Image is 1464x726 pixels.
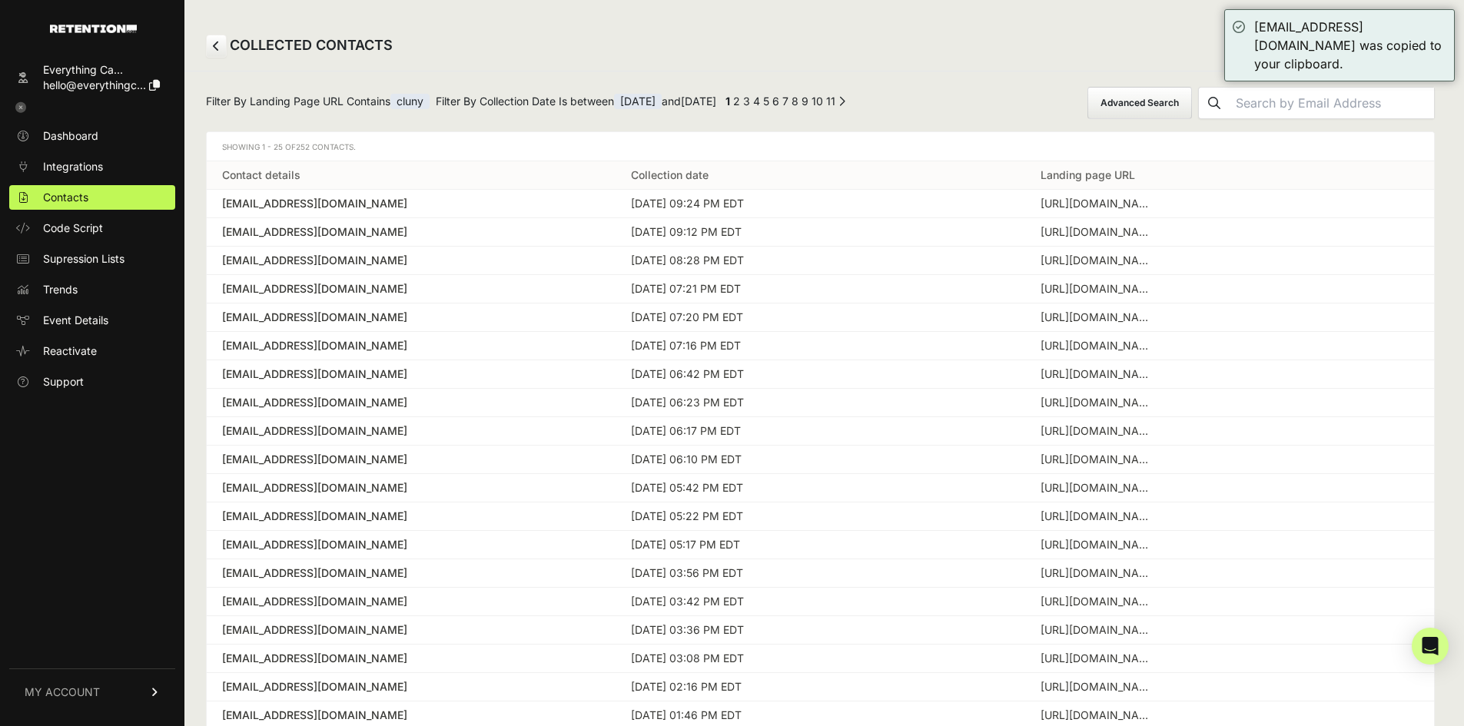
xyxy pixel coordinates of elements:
div: https://clunymedia.com/collections/caroline-gordon?srsltid=AfmBOorGVhzHiPK1eK3hwkS05_mw1UU7hmaMQx... [1041,196,1156,211]
div: https://clunymedia.com/collections/bestsellers?utm_source=facebook&utm_medium=paid_ads&utm_campai... [1041,480,1156,496]
td: [DATE] 03:36 PM EDT [616,616,1024,645]
a: [EMAIL_ADDRESS][DOMAIN_NAME] [222,594,600,609]
a: Page 9 [802,94,808,108]
a: Integrations [9,154,175,179]
div: https://clunymedia.com/products/quo-vadis?srsltid=AfmBOorT12CE2YAki_atRWKIGC6ei9RJFa7iO_sbgvwNh07... [1041,651,1156,666]
span: Event Details [43,313,108,328]
span: hello@everythingc... [43,78,146,91]
td: [DATE] 07:20 PM EDT [616,303,1024,332]
a: Page 4 [753,94,760,108]
a: [EMAIL_ADDRESS][DOMAIN_NAME] [222,452,600,467]
a: Contact details [222,168,300,181]
span: Trends [43,282,78,297]
span: Supression Lists [43,251,124,267]
a: [EMAIL_ADDRESS][DOMAIN_NAME] [222,338,600,353]
a: [EMAIL_ADDRESS][DOMAIN_NAME] [222,366,600,382]
span: Contacts [43,190,88,205]
span: cluny [390,94,430,109]
a: Page 7 [782,94,788,108]
div: https://clunymedia.com/collections/education?mc_cid=3a58be1600&mc_eid=809a3cab03 [1041,253,1156,268]
a: [EMAIL_ADDRESS][DOMAIN_NAME] [222,253,600,268]
a: Landing page URL [1041,168,1135,181]
div: https://clunymedia.com/pages/subscribe-and-save/?utm_source=facebook&utm_medium=paid_ads&utm_camp... [1041,708,1156,723]
div: https://clunymedia.com/pages/subscribe-and-save/?utm_source=facebook&utm_medium=paid_ads&utm_camp... [1041,224,1156,240]
span: [DATE] [681,94,716,108]
td: [DATE] 03:42 PM EDT [616,588,1024,616]
a: Supression Lists [9,247,175,271]
span: Dashboard [43,128,98,144]
a: Collection date [631,168,709,181]
a: [EMAIL_ADDRESS][DOMAIN_NAME] [222,622,600,638]
td: [DATE] 08:28 PM EDT [616,247,1024,275]
td: [DATE] 06:10 PM EDT [616,446,1024,474]
a: [EMAIL_ADDRESS][DOMAIN_NAME] [222,480,600,496]
td: [DATE] 06:23 PM EDT [616,389,1024,417]
td: [DATE] 07:16 PM EDT [616,332,1024,360]
a: [EMAIL_ADDRESS][DOMAIN_NAME] [222,196,600,211]
div: [EMAIL_ADDRESS][DOMAIN_NAME] [222,281,600,297]
div: Pagination [722,94,845,113]
div: Everything Ca... [43,62,160,78]
span: Filter By Landing Page URL Contains [206,94,430,113]
td: [DATE] 06:42 PM EDT [616,360,1024,389]
a: [EMAIL_ADDRESS][DOMAIN_NAME] [222,679,600,695]
div: https://clunymedia.com/pages/subscribe-and-save/?utm_source=facebook&utm_medium=paid_ads&utm_camp... [1041,281,1156,297]
a: Page 3 [743,94,750,108]
td: [DATE] 09:24 PM EDT [616,190,1024,218]
div: https://clunymedia.com/collections/shop-all?page=7 [1041,565,1156,581]
span: Code Script [43,220,103,236]
span: [DATE] [614,94,662,109]
div: https://clunymedia.com/collections/ronald-knox?srsltid=AfmBOoptpZISq1rmpwOAPoll5eQMp8OhGA_tl6rnru... [1041,509,1156,524]
div: https://clunymedia.com/pages/subscribe-and-save/?utm_source=facebook&utm_medium=paid_ads&utm_camp... [1041,537,1156,552]
td: [DATE] 06:17 PM EDT [616,417,1024,446]
a: [EMAIL_ADDRESS][DOMAIN_NAME] [222,310,600,325]
a: Trends [9,277,175,302]
span: 252 Contacts. [296,142,356,151]
span: Integrations [43,159,103,174]
div: Open Intercom Messenger [1412,628,1449,665]
span: MY ACCOUNT [25,685,100,700]
a: Everything Ca... hello@everythingc... [9,58,175,98]
a: [EMAIL_ADDRESS][DOMAIN_NAME] [222,651,600,666]
a: [EMAIL_ADDRESS][DOMAIN_NAME] [222,565,600,581]
td: [DATE] 07:21 PM EDT [616,275,1024,303]
td: [DATE] 09:12 PM EDT [616,218,1024,247]
div: [EMAIL_ADDRESS][DOMAIN_NAME] [222,423,600,439]
a: [EMAIL_ADDRESS][DOMAIN_NAME] [222,224,600,240]
img: Retention.com [50,25,137,33]
div: https://clunymedia.com/pages/subscribe-and-save/?utm_source=facebook&utm_medium=paid_ads&utm_camp... [1041,622,1156,638]
a: Event Details [9,308,175,333]
a: Page 10 [812,94,823,108]
td: [DATE] 05:22 PM EDT [616,502,1024,531]
div: https://clunymedia.com/products/the-love-of-learning?srsltid=AfmBOopdwoFQmUiXz398gJ1ONAjDxot8DfiQ... [1041,366,1156,382]
a: Page 5 [763,94,769,108]
a: Contacts [9,185,175,210]
span: Showing 1 - 25 of [222,142,356,151]
div: https://clunymedia.com/pages/subscribe-and-save/?utm_source=facebook&utm_medium=paid_ads&utm_camp... [1041,338,1156,353]
td: [DATE] 02:16 PM EDT [616,673,1024,701]
h2: COLLECTED CONTACTS [206,35,393,58]
a: [EMAIL_ADDRESS][DOMAIN_NAME] [222,537,600,552]
td: [DATE] 03:08 PM EDT [616,645,1024,673]
a: [EMAIL_ADDRESS][DOMAIN_NAME] [222,509,600,524]
a: Page 6 [772,94,779,108]
div: https://clunymedia.com/ [1041,452,1156,467]
a: Page 2 [733,94,740,108]
a: Page 11 [826,94,835,108]
input: Search by Email Address [1230,88,1434,118]
div: [EMAIL_ADDRESS][DOMAIN_NAME] [222,708,600,723]
td: [DATE] 05:17 PM EDT [616,531,1024,559]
